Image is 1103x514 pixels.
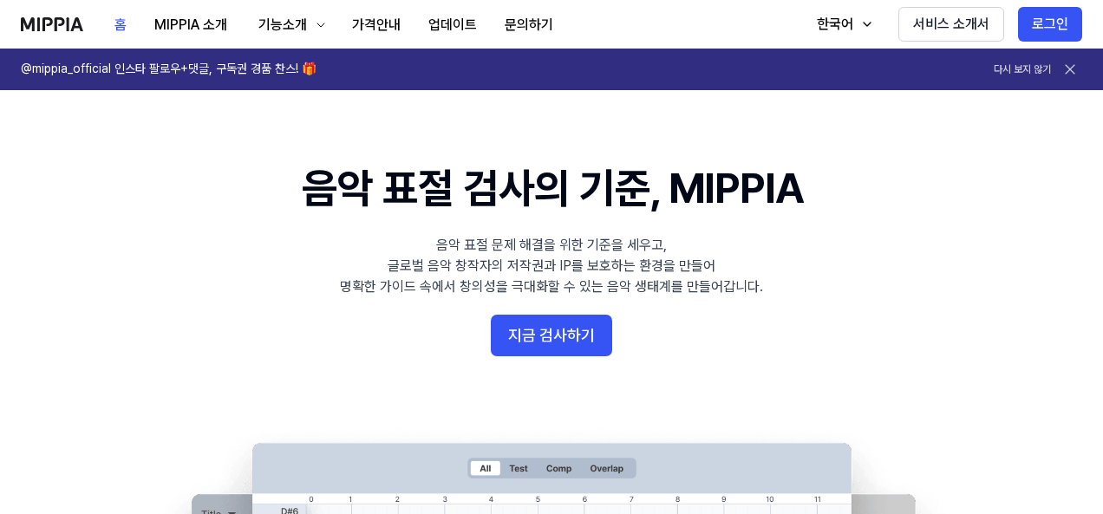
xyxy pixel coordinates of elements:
[800,7,884,42] button: 한국어
[813,14,857,35] div: 한국어
[21,61,317,78] h1: @mippia_official 인스타 팔로우+댓글, 구독권 경품 찬스! 🎁
[340,235,763,297] div: 음악 표절 문제 해결을 위한 기준을 세우고, 글로벌 음악 창작자의 저작권과 IP를 보호하는 환경을 만들어 명확한 가이드 속에서 창의성을 극대화할 수 있는 음악 생태계를 만들어...
[414,1,491,49] a: 업데이트
[1018,7,1082,42] button: 로그인
[21,17,83,31] img: logo
[491,315,612,356] button: 지금 검사하기
[338,8,414,42] button: 가격안내
[101,1,140,49] a: 홈
[898,7,1004,42] button: 서비스 소개서
[255,15,310,36] div: 기능소개
[140,8,241,42] button: MIPPIA 소개
[491,8,567,42] button: 문의하기
[241,8,338,42] button: 기능소개
[302,159,802,218] h1: 음악 표절 검사의 기준, MIPPIA
[101,8,140,42] button: 홈
[994,62,1051,77] button: 다시 보지 않기
[414,8,491,42] button: 업데이트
